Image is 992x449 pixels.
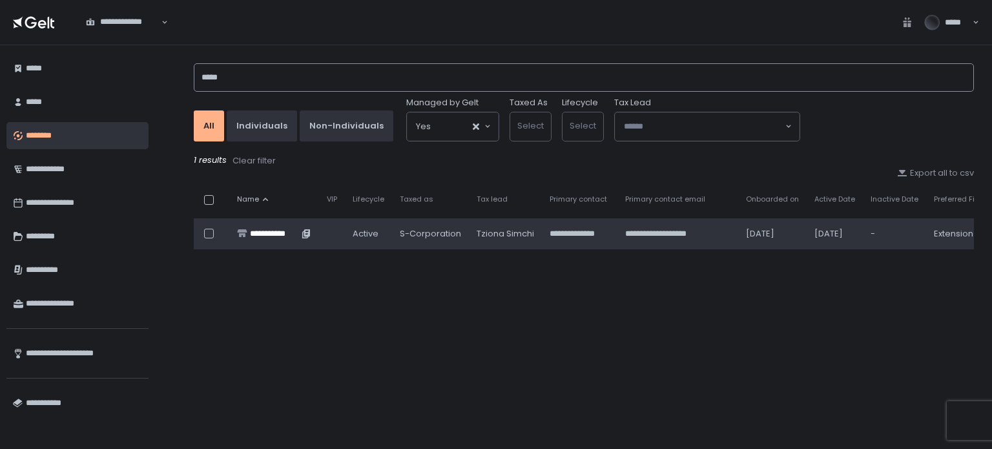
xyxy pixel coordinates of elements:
[407,112,499,141] div: Search for option
[550,194,607,204] span: Primary contact
[406,97,479,109] span: Managed by Gelt
[562,97,598,109] label: Lifecycle
[353,194,384,204] span: Lifecycle
[227,110,297,141] button: Individuals
[871,194,918,204] span: Inactive Date
[194,154,974,167] div: 1 results
[871,228,918,240] div: -
[194,110,224,141] button: All
[814,194,855,204] span: Active Date
[473,123,479,130] button: Clear Selected
[934,228,992,240] div: Extension Filer
[510,97,548,109] label: Taxed As
[327,194,337,204] span: VIP
[624,120,784,133] input: Search for option
[309,120,384,132] div: Non-Individuals
[236,120,287,132] div: Individuals
[614,97,651,109] span: Tax Lead
[400,194,433,204] span: Taxed as
[237,194,259,204] span: Name
[746,228,799,240] div: [DATE]
[814,228,855,240] div: [DATE]
[203,120,214,132] div: All
[746,194,799,204] span: Onboarded on
[897,167,974,179] button: Export all to csv
[477,228,534,240] div: Tziona Simchi
[517,120,544,132] span: Select
[400,228,461,240] div: S-Corporation
[86,28,160,41] input: Search for option
[615,112,800,141] div: Search for option
[934,194,988,204] span: Preferred Filing
[232,154,276,167] button: Clear filter
[300,110,393,141] button: Non-Individuals
[625,194,705,204] span: Primary contact email
[477,194,508,204] span: Tax lead
[570,120,596,132] span: Select
[353,228,378,240] span: active
[77,9,168,36] div: Search for option
[431,120,471,133] input: Search for option
[416,120,431,133] span: Yes
[232,155,276,167] div: Clear filter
